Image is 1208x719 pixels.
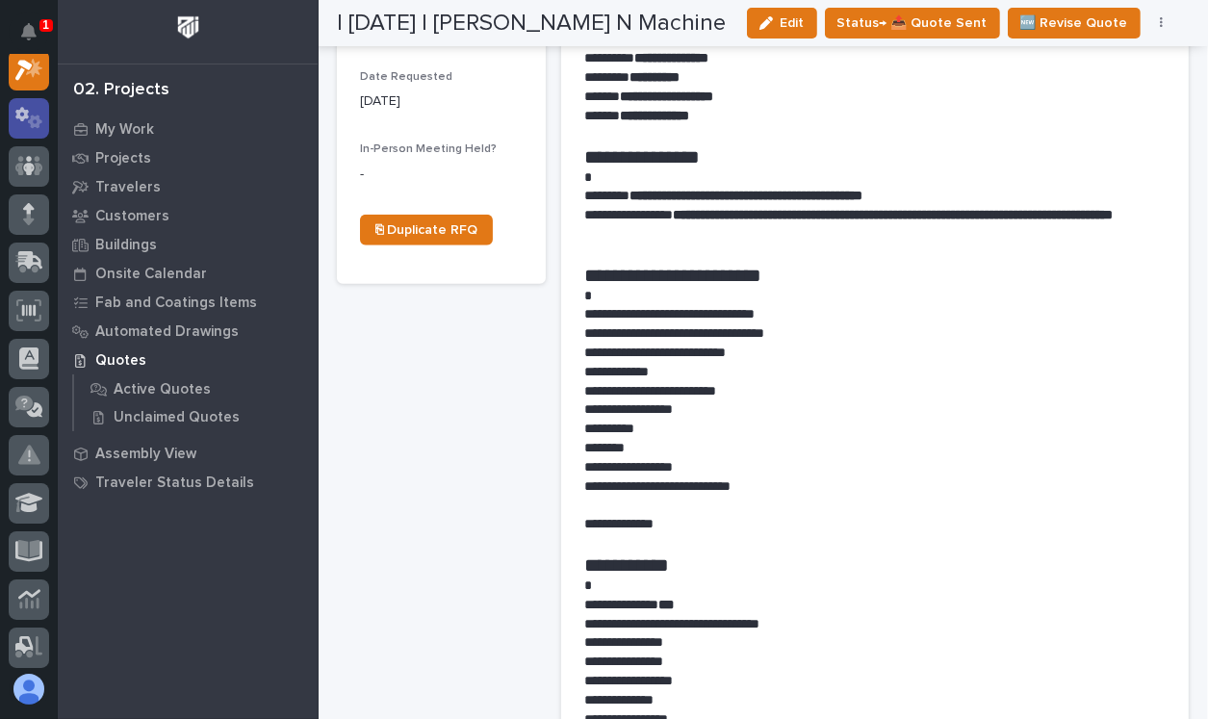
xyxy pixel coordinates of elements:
p: Quotes [95,352,146,370]
p: Onsite Calendar [95,266,207,283]
span: Status→ 📤 Quote Sent [837,12,988,35]
a: Travelers [58,172,318,201]
p: - [360,165,523,185]
p: My Work [95,121,154,139]
span: Date Requested [360,71,452,83]
p: Travelers [95,179,161,196]
button: Status→ 📤 Quote Sent [825,8,1000,39]
a: Traveler Status Details [58,468,318,497]
a: Onsite Calendar [58,259,318,288]
p: Automated Drawings [95,323,239,341]
p: Active Quotes [114,381,211,398]
a: Quotes [58,346,318,374]
h2: | [DATE] | [PERSON_NAME] N Machine [337,10,726,38]
p: Customers [95,208,169,225]
a: ⎘ Duplicate RFQ [360,215,493,245]
a: Assembly View [58,439,318,468]
a: Automated Drawings [58,317,318,346]
a: Fab and Coatings Items [58,288,318,317]
a: Active Quotes [74,375,318,402]
div: Notifications1 [24,23,49,54]
p: [DATE] [360,91,523,112]
p: Traveler Status Details [95,475,254,492]
a: Projects [58,143,318,172]
img: Workspace Logo [170,10,206,45]
span: ⎘ Duplicate RFQ [375,223,477,237]
a: Buildings [58,230,318,259]
span: In-Person Meeting Held? [360,143,497,155]
button: users-avatar [9,669,49,709]
button: Notifications [9,12,49,52]
p: Buildings [95,237,157,254]
span: Edit [781,14,805,32]
p: Fab and Coatings Items [95,295,257,312]
span: 🆕 Revise Quote [1020,12,1128,35]
p: Assembly View [95,446,196,463]
p: Projects [95,150,151,167]
div: 02. Projects [73,80,169,101]
button: 🆕 Revise Quote [1008,8,1141,39]
p: Unclaimed Quotes [114,409,240,426]
a: My Work [58,115,318,143]
a: Unclaimed Quotes [74,403,318,430]
button: Edit [747,8,817,39]
a: Customers [58,201,318,230]
p: 1 [42,18,49,32]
